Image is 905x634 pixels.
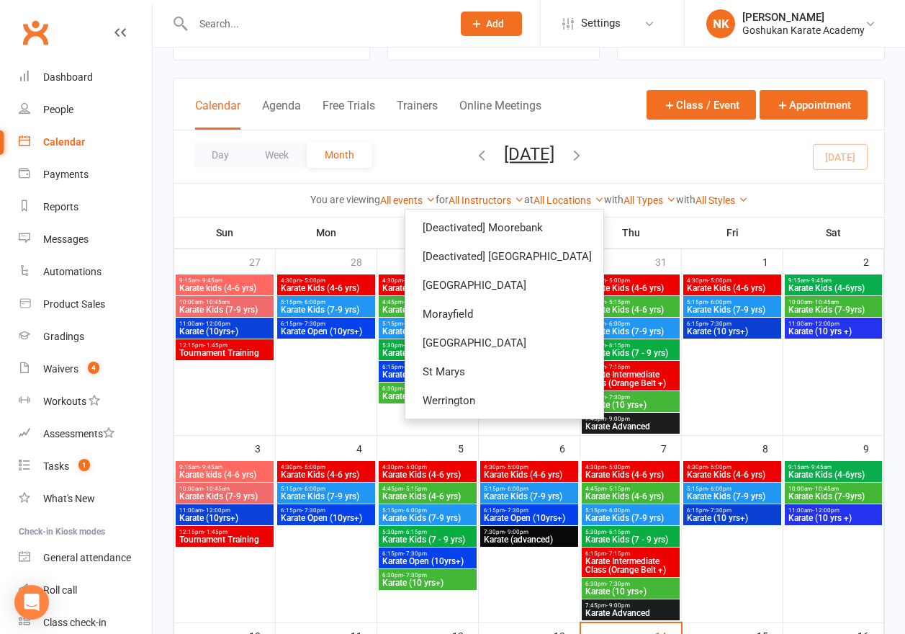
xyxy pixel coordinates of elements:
[179,342,271,349] span: 12:15pm
[461,12,522,36] button: Add
[382,392,474,401] span: Karate (10 yrs+)
[302,464,325,470] span: - 5:00pm
[788,464,879,470] span: 9:15am
[382,385,474,392] span: 6:30pm
[382,486,474,492] span: 4:45pm
[483,514,575,522] span: Karate Open (10yrs+)
[19,158,152,191] a: Payments
[43,233,89,245] div: Messages
[19,126,152,158] a: Calendar
[382,572,474,579] span: 6:30pm
[403,385,427,392] span: - 7:30pm
[403,572,427,579] span: - 7:30pm
[585,602,677,609] span: 7:45pm
[307,142,372,168] button: Month
[203,486,230,492] span: - 10:45am
[43,71,93,83] div: Dashboard
[686,464,778,470] span: 4:30pm
[405,386,603,415] a: Werrington
[382,349,474,357] span: Karate Kids (7 - 9 yrs)
[179,507,271,514] span: 11:00am
[43,331,84,342] div: Gradings
[405,242,603,271] a: [Deactivated] [GEOGRAPHIC_DATA]
[585,321,677,327] span: 5:15pm
[581,7,621,40] span: Settings
[788,299,879,305] span: 10:00am
[43,201,78,213] div: Reports
[405,357,603,386] a: St Marys
[606,529,630,535] span: - 6:15pm
[382,321,474,327] span: 5:15pm
[504,144,554,164] button: [DATE]
[382,464,474,470] span: 4:30pm
[403,364,427,370] span: - 7:30pm
[403,299,427,305] span: - 5:15pm
[483,464,575,470] span: 4:30pm
[179,486,271,492] span: 10:00am
[580,218,682,248] th: Thu
[203,321,230,327] span: - 12:00pm
[762,436,783,460] div: 8
[280,507,372,514] span: 6:15pm
[585,464,677,470] span: 4:30pm
[19,385,152,418] a: Workouts
[623,195,676,206] a: All Types
[280,305,372,314] span: Karate Kids (7-9 yrs)
[199,464,222,470] span: - 9:45am
[449,195,524,206] a: All Instructors
[179,529,271,535] span: 12:15pm
[380,195,436,206] a: All events
[585,394,677,401] span: 6:30pm
[585,581,677,587] span: 6:30pm
[19,574,152,607] a: Roll call
[262,99,301,130] button: Agenda
[19,94,152,126] a: People
[686,305,778,314] span: Karate Kids (7-9 yrs)
[585,284,677,293] span: Karate Kids (4-6 yrs)
[788,284,879,293] span: Karate Kids (4-6yrs)
[255,436,275,460] div: 3
[585,299,677,305] span: 4:45pm
[276,218,377,248] th: Mon
[483,529,575,535] span: 7:30pm
[280,284,372,293] span: Karate Kids (4-6 yrs)
[351,249,377,273] div: 28
[788,277,879,284] span: 9:15am
[19,256,152,288] a: Automations
[655,249,681,273] div: 31
[809,277,832,284] span: - 9:45am
[14,585,49,620] div: Open Intercom Messenger
[585,609,677,617] span: Karate Advanced
[179,277,271,284] span: 9:15am
[403,486,427,492] span: - 5:15pm
[19,223,152,256] a: Messages
[788,327,879,336] span: Karate (10 yrs +)
[43,136,85,148] div: Calendar
[585,507,677,514] span: 5:15pm
[382,579,474,587] span: Karate (10 yrs+)
[606,277,630,284] span: - 5:00pm
[280,514,372,522] span: Karate Open (10yrs+)
[382,327,474,336] span: Karate Kids (7-9 yrs)
[19,61,152,94] a: Dashboard
[179,492,271,501] span: Karate Kids (7-9 yrs)
[382,557,474,566] span: Karate Open (10yrs+)
[760,90,868,120] button: Appointment
[606,394,630,401] span: - 7:30pm
[19,542,152,574] a: General attendance kiosk mode
[382,492,474,501] span: Karate Kids (4-6 yrs)
[686,284,778,293] span: Karate Kids (4-6 yrs)
[708,507,731,514] span: - 7:30pm
[280,470,372,479] span: Karate Kids (4-6 yrs)
[708,277,731,284] span: - 5:00pm
[708,486,731,492] span: - 6:00pm
[809,464,832,470] span: - 9:45am
[585,587,677,596] span: Karate (10 yrs+)
[585,277,677,284] span: 4:30pm
[43,363,78,375] div: Waivers
[43,298,105,310] div: Product Sales
[505,464,528,470] span: - 5:00pm
[686,277,778,284] span: 4:30pm
[179,464,271,470] span: 9:15am
[533,195,604,206] a: All Locations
